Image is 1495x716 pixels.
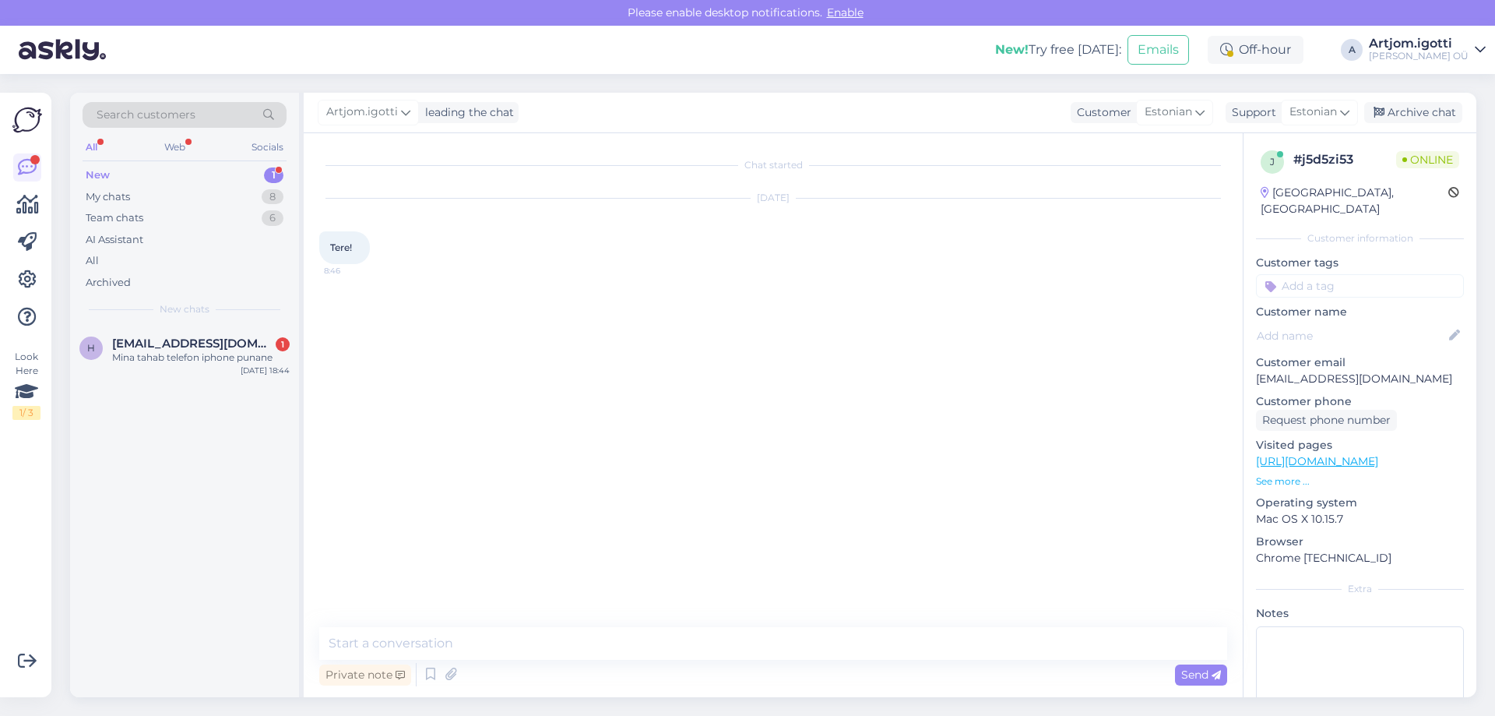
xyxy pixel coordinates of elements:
div: Customer information [1256,231,1464,245]
div: 6 [262,210,283,226]
span: Search customers [97,107,195,123]
div: Try free [DATE]: [995,41,1121,59]
div: All [86,253,99,269]
div: Support [1226,104,1276,121]
input: Add a tag [1256,274,1464,298]
div: Artjom.igotti [1369,37,1469,50]
p: Visited pages [1256,437,1464,453]
div: 1 [264,168,283,183]
div: [DATE] [319,191,1227,205]
div: leading the chat [419,104,514,121]
div: Request phone number [1256,410,1397,431]
div: Customer [1071,104,1131,121]
div: Mina tahab telefon iphone punane [112,351,290,365]
a: Artjom.igotti[PERSON_NAME] OÜ [1369,37,1486,62]
p: Customer tags [1256,255,1464,271]
div: [GEOGRAPHIC_DATA], [GEOGRAPHIC_DATA] [1261,185,1448,217]
div: My chats [86,189,130,205]
p: [EMAIL_ADDRESS][DOMAIN_NAME] [1256,371,1464,387]
span: Online [1396,151,1459,168]
span: Enable [822,5,868,19]
img: Askly Logo [12,105,42,135]
p: Browser [1256,534,1464,550]
div: [PERSON_NAME] OÜ [1369,50,1469,62]
b: New! [995,42,1029,57]
div: Extra [1256,582,1464,596]
div: New [86,168,110,183]
div: [DATE] 18:44 [241,365,290,376]
p: See more ... [1256,474,1464,489]
p: Chrome [TECHNICAL_ID] [1256,550,1464,566]
div: All [83,137,100,157]
div: Archive chat [1364,102,1462,123]
div: AI Assistant [86,232,143,248]
span: Send [1181,668,1221,682]
div: A [1341,39,1363,61]
div: Off-hour [1208,36,1303,64]
div: Web [161,137,188,157]
input: Add name [1257,327,1446,344]
button: Emails [1127,35,1189,65]
span: j [1270,156,1275,168]
span: Artjom.igotti [326,104,398,121]
span: 8:46 [324,265,382,277]
div: Private note [319,665,411,686]
div: Team chats [86,210,143,226]
div: Look Here [12,350,40,420]
div: 1 [276,337,290,351]
span: helenapajuste972@gmail.com [112,337,274,351]
span: Estonian [1289,104,1337,121]
span: h [87,342,95,354]
a: [URL][DOMAIN_NAME] [1256,454,1378,468]
span: Tere! [330,242,352,253]
p: Customer name [1256,304,1464,320]
p: Notes [1256,605,1464,622]
div: Chat started [319,158,1227,172]
div: 1 / 3 [12,406,40,420]
p: Customer email [1256,354,1464,371]
p: Operating system [1256,495,1464,511]
span: Estonian [1145,104,1192,121]
p: Customer phone [1256,393,1464,410]
p: Mac OS X 10.15.7 [1256,511,1464,527]
div: # j5d5zi53 [1293,150,1396,169]
div: Archived [86,275,131,291]
span: New chats [160,302,209,316]
div: 8 [262,189,283,205]
div: Socials [248,137,287,157]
